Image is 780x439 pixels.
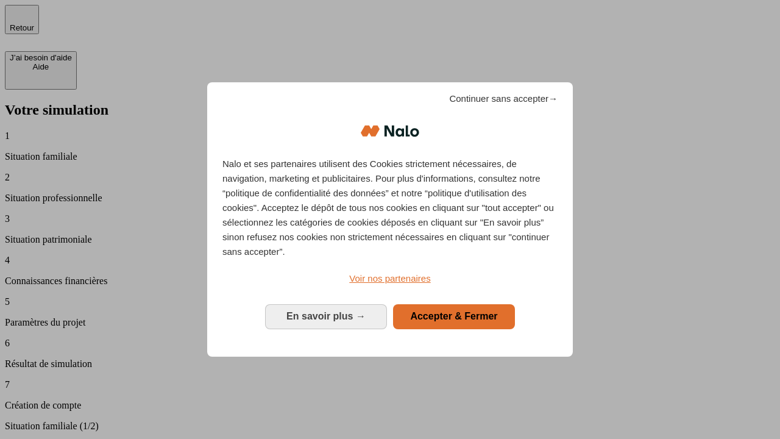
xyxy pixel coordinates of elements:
span: Continuer sans accepter→ [449,91,558,106]
span: En savoir plus → [286,311,366,321]
div: Bienvenue chez Nalo Gestion du consentement [207,82,573,356]
img: Logo [361,113,419,149]
button: Accepter & Fermer: Accepter notre traitement des données et fermer [393,304,515,329]
button: En savoir plus: Configurer vos consentements [265,304,387,329]
a: Voir nos partenaires [222,271,558,286]
span: Accepter & Fermer [410,311,497,321]
p: Nalo et ses partenaires utilisent des Cookies strictement nécessaires, de navigation, marketing e... [222,157,558,259]
span: Voir nos partenaires [349,273,430,284]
